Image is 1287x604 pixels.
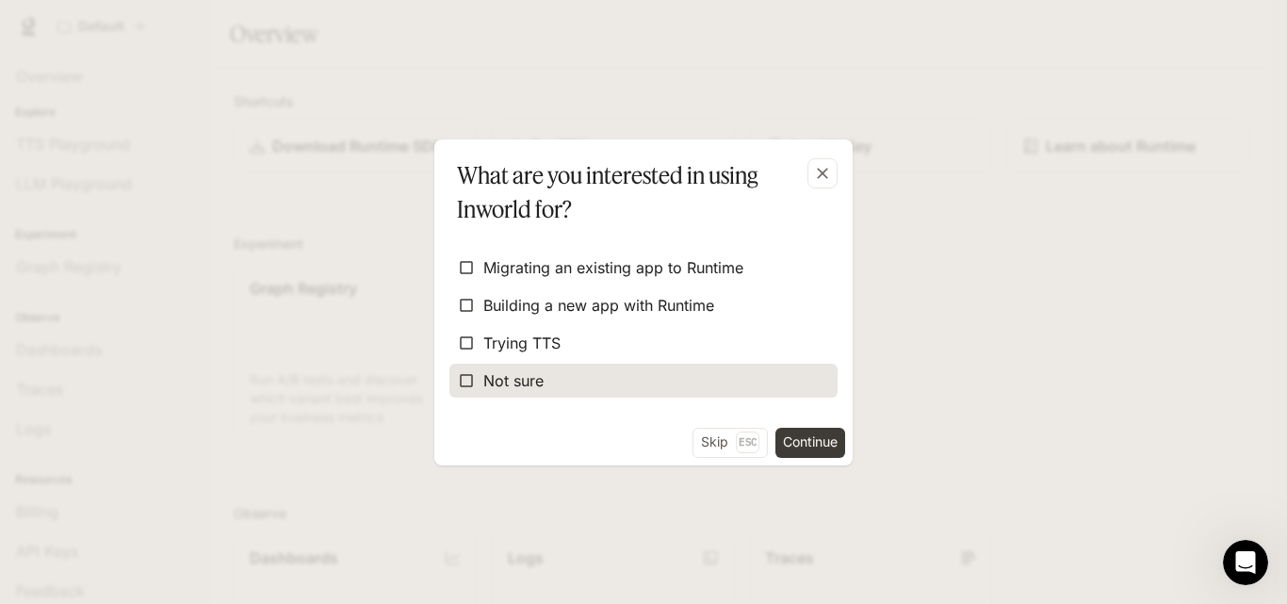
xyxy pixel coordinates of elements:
span: Migrating an existing app to Runtime [483,256,743,279]
button: SkipEsc [692,428,768,458]
iframe: Intercom live chat [1223,540,1268,585]
span: Building a new app with Runtime [483,294,714,317]
p: What are you interested in using Inworld for? [457,158,823,226]
p: Esc [736,432,759,452]
span: Trying TTS [483,332,561,354]
span: Not sure [483,369,544,392]
button: Continue [775,428,845,458]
